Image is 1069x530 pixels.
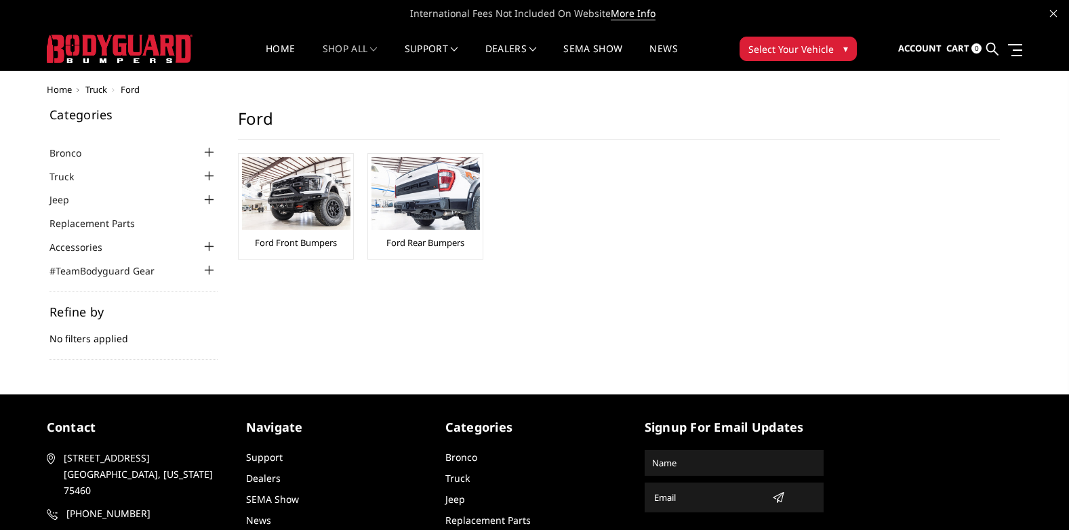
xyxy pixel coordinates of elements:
[49,306,218,360] div: No filters applied
[64,450,221,499] span: [STREET_ADDRESS] [GEOGRAPHIC_DATA], [US_STATE] 75460
[649,44,677,70] a: News
[323,44,378,70] a: shop all
[898,42,942,54] span: Account
[49,216,152,230] a: Replacement Parts
[611,7,655,20] a: More Info
[66,506,224,522] span: [PHONE_NUMBER]
[49,146,98,160] a: Bronco
[47,418,226,436] h5: contact
[238,108,1000,140] h1: Ford
[246,472,281,485] a: Dealers
[445,418,624,436] h5: Categories
[49,192,86,207] a: Jeep
[946,30,982,67] a: Cart 0
[946,42,969,54] span: Cart
[445,514,531,527] a: Replacement Parts
[971,43,982,54] span: 0
[246,514,271,527] a: News
[645,418,824,436] h5: signup for email updates
[255,237,337,249] a: Ford Front Bumpers
[47,506,226,522] a: [PHONE_NUMBER]
[246,418,425,436] h5: Navigate
[386,237,464,249] a: Ford Rear Bumpers
[266,44,295,70] a: Home
[405,44,458,70] a: Support
[47,35,193,63] img: BODYGUARD BUMPERS
[49,306,218,318] h5: Refine by
[246,493,299,506] a: SEMA Show
[748,42,834,56] span: Select Your Vehicle
[85,83,107,96] a: Truck
[843,41,848,56] span: ▾
[898,30,942,67] a: Account
[49,108,218,121] h5: Categories
[740,37,857,61] button: Select Your Vehicle
[485,44,537,70] a: Dealers
[649,487,767,508] input: Email
[445,493,465,506] a: Jeep
[647,452,822,474] input: Name
[49,264,172,278] a: #TeamBodyguard Gear
[445,451,477,464] a: Bronco
[563,44,622,70] a: SEMA Show
[121,83,140,96] span: Ford
[246,451,283,464] a: Support
[49,240,119,254] a: Accessories
[49,169,91,184] a: Truck
[47,83,72,96] a: Home
[445,472,470,485] a: Truck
